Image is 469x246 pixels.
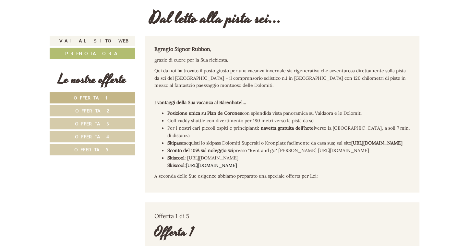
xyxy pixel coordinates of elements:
span: Offerta 2 [75,108,109,114]
span: Golf caddy shuttle con divertimento per 180 metri verso la pista da sci [167,118,315,123]
span: Offerta 3 [75,121,109,127]
div: Offerta 1 [154,223,194,241]
span: Posizione unica su Plan de Corones [167,110,242,116]
a: Vai al sito web [50,36,135,46]
span: Per i nostri cari piccoli ospiti e principianti verso la [GEOGRAPHIC_DATA], a soli 7 min. di dist... [167,125,410,138]
strong: Skiscool: [167,162,186,168]
span: A seconda delle Sue esigenze abbiamo preparato una speciale offerta per Lei: [154,173,318,179]
span: Offerta 1 di 5 [154,212,189,220]
strong: : navetta gratuita dell'hotel [258,125,315,131]
span: con splendida vista panoramica su Valdaora e le Dolomiti [242,110,362,116]
span: grazie di cuore per la Sua richiesta. [154,57,228,63]
em: , [210,46,211,52]
span: : [URL][DOMAIN_NAME] [167,155,238,168]
strong: Sconto del 10% sul noleggio sci [167,147,233,153]
a: Prenota ora [50,48,135,59]
span: acquisti lo skipass Dolomiti Superski o Kronplatz facilmente da casa sua; sul sito [184,140,403,146]
h1: Dal letto alla pista sci... [150,10,282,28]
span: Offerta 1 [74,95,111,101]
div: Le nostre offerte [50,70,135,89]
span: presso "Rent and go" [PERSON_NAME] [URL][DOMAIN_NAME] [167,147,369,153]
strong: I vantaggi della Sua vacanza al Bärenhotel… [154,100,246,105]
span: Qui da noi ha trovato il posto giusto per una vacanza invernale sia rigenerativa che avventurosa ... [154,68,406,88]
a: [URL][DOMAIN_NAME] [186,162,237,168]
strong: Egregio Signor Rubbon [154,46,211,52]
strong: Skiscool [167,155,185,161]
strong: [URL][DOMAIN_NAME] [351,140,403,146]
span: Offerta 5 [74,146,110,153]
span: Offerta 4 [75,134,109,140]
span: Skipass: [167,140,184,146]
